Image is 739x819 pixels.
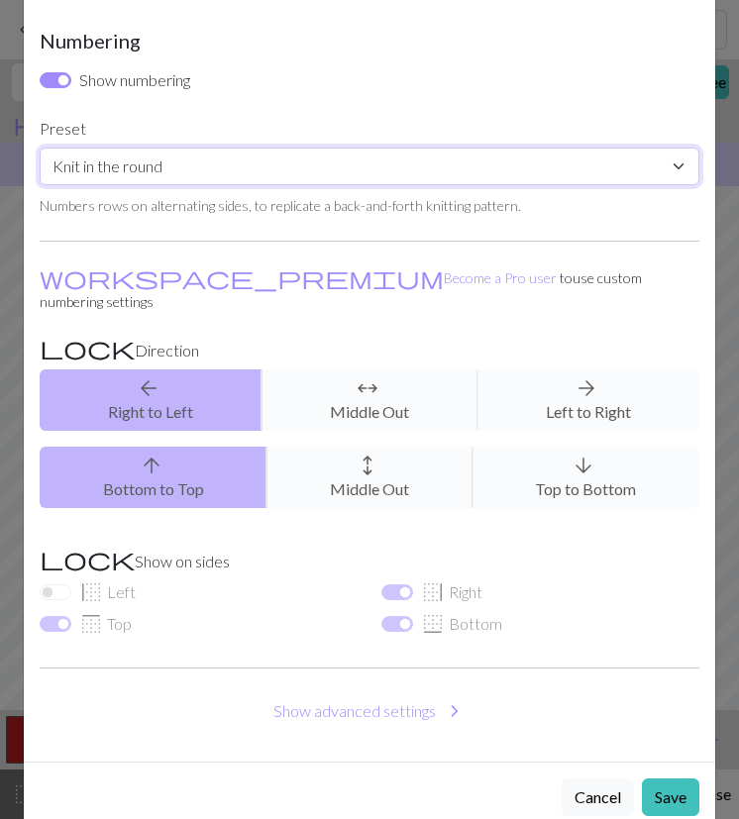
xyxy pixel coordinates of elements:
[79,580,136,604] label: Left
[28,540,711,580] label: Show on sides
[40,29,699,52] h5: Numbering
[28,110,711,148] label: Preset
[28,329,711,369] label: Direction
[421,578,445,606] span: border_right
[40,269,642,310] small: to use custom numbering settings
[421,610,445,638] span: border_bottom
[79,578,103,606] span: border_left
[40,269,557,286] a: Become a Pro user
[421,580,482,604] label: Right
[79,612,132,636] label: Top
[40,263,444,291] span: workspace_premium
[421,612,502,636] label: Bottom
[40,692,699,730] button: Show advanced settings
[40,197,521,214] small: Numbers rows on alternating sides, to replicate a back-and-forth knitting pattern.
[79,68,190,92] label: Show numbering
[443,697,467,725] span: chevron_right
[562,778,634,816] button: Cancel
[79,610,103,638] span: border_top
[642,778,699,816] button: Save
